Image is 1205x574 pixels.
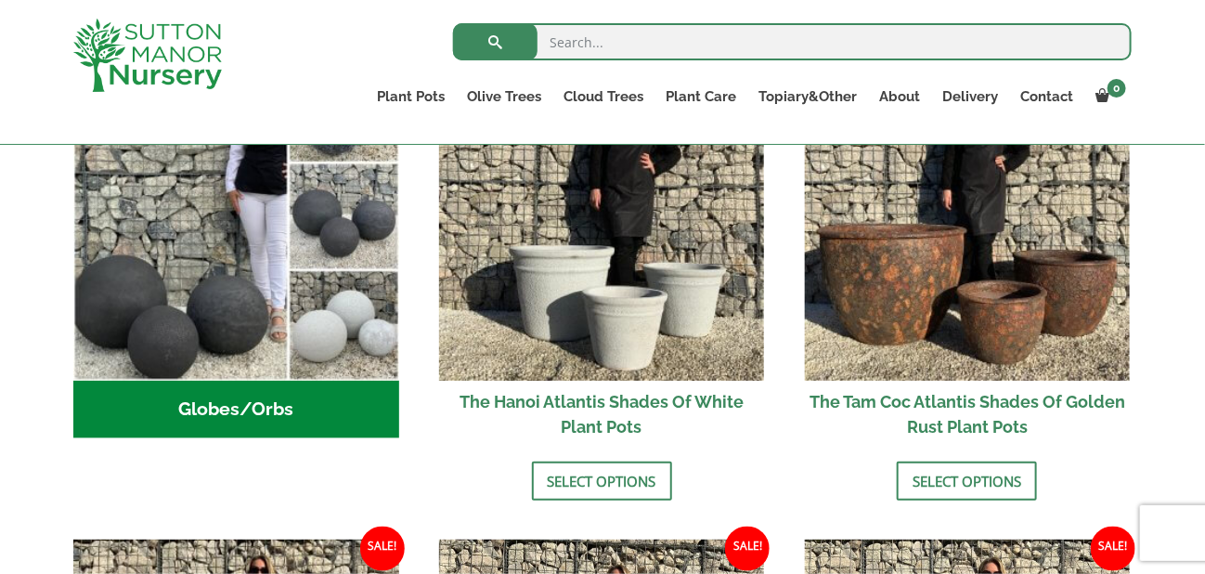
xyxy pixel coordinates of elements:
[931,84,1009,110] a: Delivery
[897,462,1037,501] a: Select options for “The Tam Coc Atlantis Shades Of Golden Rust Plant Pots”
[552,84,654,110] a: Cloud Trees
[73,381,399,438] h2: Globes/Orbs
[73,56,399,382] img: Globes/Orbs
[725,527,770,571] span: Sale!
[1108,79,1126,98] span: 0
[73,19,222,92] img: logo
[439,381,765,448] h2: The Hanoi Atlantis Shades Of White Plant Pots
[439,56,765,449] a: Sale! The Hanoi Atlantis Shades Of White Plant Pots
[456,84,552,110] a: Olive Trees
[1084,84,1132,110] a: 0
[868,84,931,110] a: About
[654,84,747,110] a: Plant Care
[439,56,765,382] img: The Hanoi Atlantis Shades Of White Plant Pots
[805,56,1131,382] img: The Tam Coc Atlantis Shades Of Golden Rust Plant Pots
[1009,84,1084,110] a: Contact
[532,462,672,501] a: Select options for “The Hanoi Atlantis Shades Of White Plant Pots”
[73,56,399,438] a: Visit product category Globes/Orbs
[805,56,1131,449] a: Sale! The Tam Coc Atlantis Shades Of Golden Rust Plant Pots
[366,84,456,110] a: Plant Pots
[747,84,868,110] a: Topiary&Other
[805,381,1131,448] h2: The Tam Coc Atlantis Shades Of Golden Rust Plant Pots
[360,527,405,571] span: Sale!
[1091,527,1135,571] span: Sale!
[453,23,1132,60] input: Search...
